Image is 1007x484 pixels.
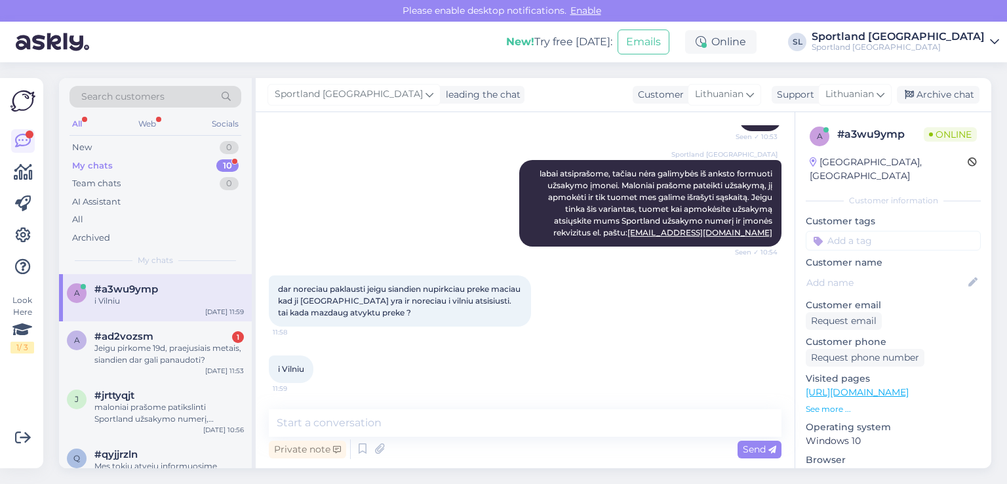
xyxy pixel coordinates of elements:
span: Lithuanian [825,87,874,102]
div: My chats [72,159,113,172]
p: Customer phone [806,335,981,349]
div: Archived [72,232,110,245]
span: #qyjjrzln [94,449,138,460]
span: 11:58 [273,327,322,337]
span: My chats [138,254,173,266]
div: Support [772,88,814,102]
span: j [75,394,79,404]
div: 0 [220,141,239,154]
span: Sportland [GEOGRAPHIC_DATA] [671,150,778,159]
div: AI Assistant [72,195,121,209]
span: #jrttyqjt [94,390,134,401]
div: Try free [DATE]: [506,34,612,50]
p: See more ... [806,403,981,415]
div: Look Here [10,294,34,353]
p: Operating system [806,420,981,434]
span: Seen ✓ 10:53 [728,132,778,142]
button: Emails [618,30,669,54]
img: Askly Logo [10,89,35,113]
span: Seen ✓ 10:54 [728,247,778,257]
div: leading the chat [441,88,521,102]
span: a [74,335,80,345]
div: [DATE] 11:53 [205,366,244,376]
div: Sportland [GEOGRAPHIC_DATA] [812,31,985,42]
span: a [817,131,823,141]
a: [URL][DOMAIN_NAME] [806,386,909,398]
p: Windows 10 [806,434,981,448]
p: Customer name [806,256,981,270]
p: Browser [806,453,981,467]
span: 11:59 [273,384,322,393]
p: Visited pages [806,372,981,386]
div: Socials [209,115,241,132]
div: Jeigu pirkome 19d, praejusiais metais, siandien dar gali panaudoti? [94,342,244,366]
div: i Vilniu [94,295,244,307]
div: Web [136,115,159,132]
div: Request phone number [806,349,924,367]
div: Request email [806,312,882,330]
div: [DATE] 10:56 [203,425,244,435]
span: #a3wu9ymp [94,283,158,295]
a: [EMAIL_ADDRESS][DOMAIN_NAME] [627,228,772,237]
div: maloniai prašome patikslinti Sportland užsakymo numerį, patikrinsime. [94,401,244,425]
span: Send [743,443,776,455]
div: 1 [232,331,244,343]
div: Team chats [72,177,121,190]
div: 10 [216,159,239,172]
a: Sportland [GEOGRAPHIC_DATA]Sportland [GEOGRAPHIC_DATA] [812,31,999,52]
div: 0 [220,177,239,190]
span: Sportland [GEOGRAPHIC_DATA] [275,87,423,102]
b: New! [506,35,534,48]
div: Mes tokiu atveju informuosime lizingo bendrovę, kad grąžinote prekę ir lizingo sutartis bus nutra... [94,460,244,484]
div: New [72,141,92,154]
div: [DATE] 11:59 [205,307,244,317]
div: SL [788,33,806,51]
span: dar noreciau paklausti jeigu siandien nupirkciau preke maciau kad ji [GEOGRAPHIC_DATA] yra ir nor... [278,284,523,317]
div: All [72,213,83,226]
span: i Vilniu [278,364,304,374]
div: Customer information [806,195,981,207]
span: labai atsiprašome, tačiau nėra galimybės iš anksto formuoti užsakymo įmonei. Maloniai prašome pat... [540,169,774,237]
div: Online [685,30,757,54]
input: Add a tag [806,231,981,251]
div: [GEOGRAPHIC_DATA], [GEOGRAPHIC_DATA] [810,155,968,183]
span: Lithuanian [695,87,743,102]
span: q [73,453,80,463]
span: #ad2vozsm [94,331,153,342]
p: Chrome [TECHNICAL_ID] [806,467,981,481]
span: Enable [566,5,605,16]
span: Search customers [81,90,165,104]
span: Online [924,127,977,142]
div: Private note [269,441,346,458]
p: Customer email [806,298,981,312]
div: Customer [633,88,684,102]
div: Archive chat [897,86,979,104]
span: a [74,288,80,298]
div: Sportland [GEOGRAPHIC_DATA] [812,42,985,52]
div: All [69,115,85,132]
div: # a3wu9ymp [837,127,924,142]
p: Customer tags [806,214,981,228]
div: 1 / 3 [10,342,34,353]
input: Add name [806,275,966,290]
